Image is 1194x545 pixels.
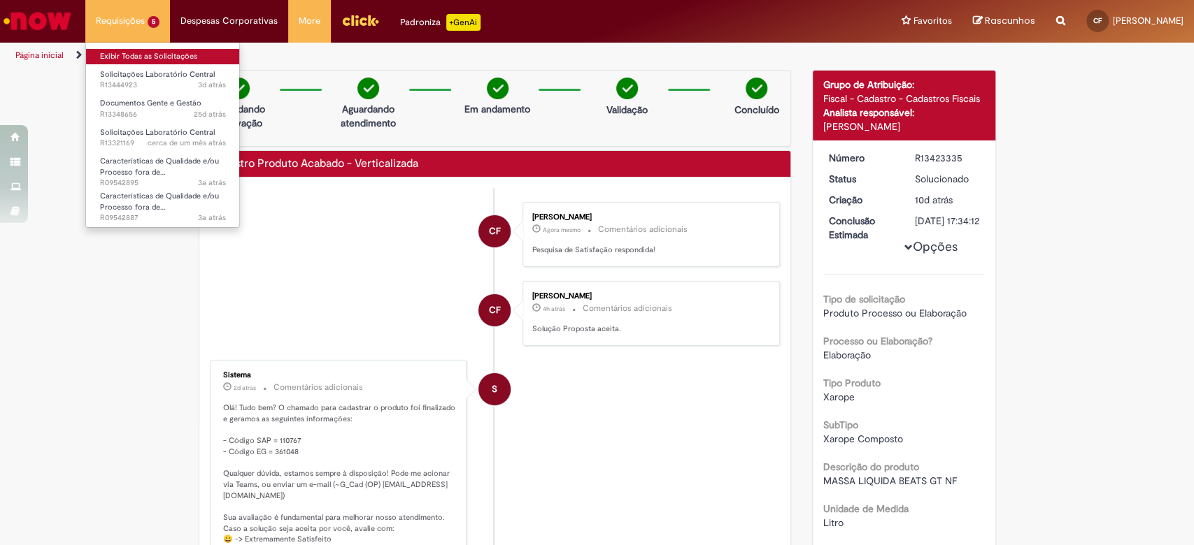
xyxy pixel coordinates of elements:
span: CF [1093,16,1102,25]
small: Comentários adicionais [598,224,688,235]
span: More [299,14,320,28]
div: Camila Delfino Fernandes [478,215,511,247]
time: 25/08/2025 15:19:06 [198,80,226,90]
div: Analista responsável: [823,106,985,119]
div: Padroniza [400,14,481,31]
img: check-circle-green.png [616,78,638,99]
b: SubTipo [823,419,858,431]
span: Favoritos [914,14,952,28]
p: Validação [606,103,648,117]
p: Em andamento [464,102,530,116]
span: Xarope [823,391,855,403]
div: [DATE] 17:34:12 [915,214,980,228]
span: 3a atrás [198,177,226,188]
b: Tipo Produto [823,377,881,389]
img: check-circle-green.png [746,78,767,99]
span: CF [489,215,501,248]
span: CF [489,293,501,327]
a: Rascunhos [973,15,1035,28]
span: Rascunhos [985,14,1035,27]
div: [PERSON_NAME] [823,119,985,133]
span: Requisições [96,14,145,28]
a: Aberto R09542887 : Características de Qualidade e/ou Processo fora de Especificação [86,189,240,219]
p: Pesquisa de Satisfação respondida! [532,245,765,256]
time: 24/07/2025 15:29:11 [148,138,226,148]
p: +GenAi [446,14,481,31]
time: 27/08/2025 16:09:26 [543,226,581,234]
span: Litro [823,516,844,529]
span: Características de Qualidade e/ou Processo fora de… [100,156,219,177]
a: Página inicial [15,50,64,61]
a: Exibir Todas as Solicitações [86,49,240,64]
small: Comentários adicionais [273,381,363,393]
div: Fiscal - Cadastro - Cadastros Fiscais [823,92,985,106]
time: 03/08/2025 16:00:10 [194,109,226,119]
span: MASSA LIQUIDA BEATS GT NF [823,474,957,487]
span: R13444923 [100,80,226,91]
a: Aberto R13348656 : Documentos Gente e Gestão [86,96,240,122]
span: R09542895 [100,177,226,189]
h2: Cadastro Produto Acabado - Verticalizada Histórico de tíquete [210,158,418,170]
span: Solicitações Laboratório Central [100,127,215,138]
span: Elaboração [823,349,871,361]
b: Processo ou Elaboração? [823,335,932,347]
div: Sistema [223,371,456,379]
span: R09542887 [100,212,226,224]
span: R13348656 [100,109,226,120]
time: 27/08/2025 12:11:48 [543,305,565,313]
span: 5 [148,16,159,28]
span: cerca de um mês atrás [148,138,226,148]
b: Descrição do produto [823,460,919,473]
img: ServiceNow [1,7,73,35]
small: Comentários adicionais [583,303,672,314]
img: check-circle-green.png [487,78,509,99]
span: R13321169 [100,138,226,149]
div: R13423335 [915,151,980,165]
dt: Criação [818,193,904,207]
div: [PERSON_NAME] [532,213,765,221]
time: 25/08/2025 16:52:48 [234,384,256,392]
span: 10d atrás [915,194,953,206]
span: 3a atrás [198,212,226,223]
time: 18/08/2025 08:40:44 [915,194,953,206]
p: Concluído [734,103,779,117]
span: 25d atrás [194,109,226,119]
div: Grupo de Atribuição: [823,78,985,92]
p: Solução Proposta aceita. [532,324,765,335]
img: click_logo_yellow_360x200.png [341,10,379,31]
span: Xarope Composto [823,433,903,445]
a: Aberto R13444923 : Solicitações Laboratório Central [86,67,240,93]
img: check-circle-green.png [357,78,379,99]
span: Características de Qualidade e/ou Processo fora de… [100,191,219,212]
ul: Requisições [85,42,240,228]
p: Aguardando atendimento [334,102,402,130]
dt: Número [818,151,904,165]
dt: Status [818,172,904,186]
a: Aberto R13321169 : Solicitações Laboratório Central [86,125,240,151]
span: Solicitações Laboratório Central [100,69,215,80]
div: [PERSON_NAME] [532,292,765,300]
span: Despesas Corporativas [180,14,278,28]
span: 2d atrás [234,384,256,392]
span: 3d atrás [198,80,226,90]
ul: Trilhas de página [10,43,786,68]
b: Tipo de solicitação [823,293,905,305]
div: System [478,373,511,405]
span: Agora mesmo [543,226,581,234]
div: Solucionado [915,172,980,186]
time: 14/02/2023 21:06:02 [198,177,226,188]
div: 18/08/2025 08:40:44 [915,193,980,207]
span: Produto Processo ou Elaboração [823,307,967,319]
dt: Conclusão Estimada [818,214,904,242]
span: Documentos Gente e Gestão [100,98,201,108]
span: [PERSON_NAME] [1113,15,1184,27]
a: Aberto R09542895 : Características de Qualidade e/ou Processo fora de Especificação [86,154,240,184]
span: S [492,372,497,406]
time: 14/02/2023 21:00:20 [198,212,226,223]
b: Unidade de Medida [823,502,909,515]
div: Camila Delfino Fernandes [478,294,511,326]
span: 4h atrás [543,305,565,313]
